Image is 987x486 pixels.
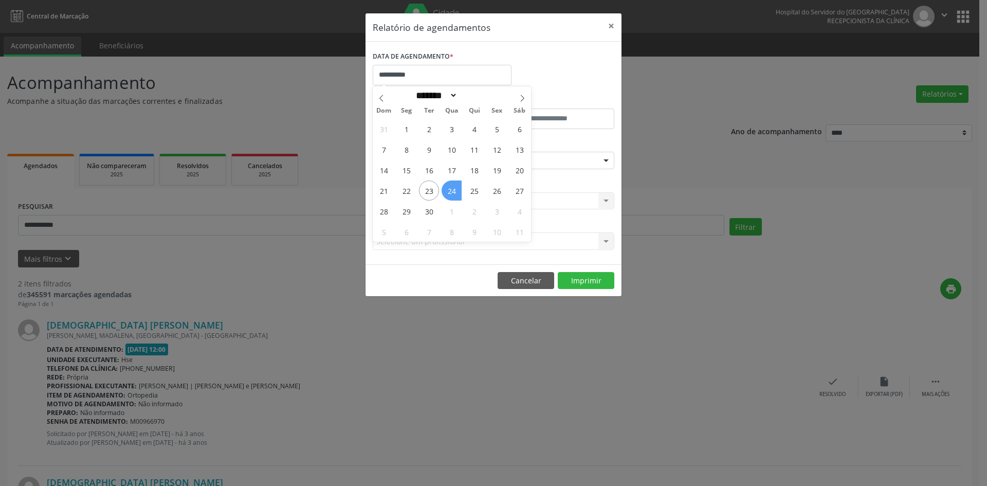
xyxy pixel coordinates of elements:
span: Outubro 10, 2025 [487,222,507,242]
button: Cancelar [498,272,554,290]
label: ATÉ [496,93,614,109]
span: Outubro 7, 2025 [419,222,439,242]
span: Setembro 22, 2025 [396,181,416,201]
input: Year [458,90,491,101]
span: Setembro 24, 2025 [442,181,462,201]
span: Setembro 14, 2025 [374,160,394,180]
span: Setembro 4, 2025 [464,119,484,139]
span: Sex [486,107,508,114]
span: Outubro 11, 2025 [509,222,529,242]
span: Setembro 15, 2025 [396,160,416,180]
span: Outubro 9, 2025 [464,222,484,242]
span: Outubro 4, 2025 [509,201,529,221]
span: Setembro 12, 2025 [487,139,507,159]
button: Close [601,13,622,39]
span: Setembro 19, 2025 [487,160,507,180]
span: Setembro 8, 2025 [396,139,416,159]
span: Setembro 16, 2025 [419,160,439,180]
span: Outubro 1, 2025 [442,201,462,221]
span: Ter [418,107,441,114]
span: Sáb [508,107,531,114]
span: Setembro 26, 2025 [487,181,507,201]
span: Outubro 5, 2025 [374,222,394,242]
span: Setembro 28, 2025 [374,201,394,221]
span: Setembro 5, 2025 [487,119,507,139]
span: Setembro 21, 2025 [374,181,394,201]
label: DATA DE AGENDAMENTO [373,49,453,65]
span: Setembro 10, 2025 [442,139,462,159]
span: Setembro 7, 2025 [374,139,394,159]
span: Setembro 9, 2025 [419,139,439,159]
span: Setembro 18, 2025 [464,160,484,180]
span: Dom [373,107,395,114]
h5: Relatório de agendamentos [373,21,490,34]
span: Setembro 1, 2025 [396,119,416,139]
span: Setembro 27, 2025 [509,181,529,201]
span: Setembro 6, 2025 [509,119,529,139]
span: Setembro 11, 2025 [464,139,484,159]
span: Setembro 13, 2025 [509,139,529,159]
span: Setembro 23, 2025 [419,181,439,201]
span: Agosto 31, 2025 [374,119,394,139]
span: Outubro 8, 2025 [442,222,462,242]
span: Qui [463,107,486,114]
span: Setembro 30, 2025 [419,201,439,221]
button: Imprimir [558,272,614,290]
span: Qua [441,107,463,114]
span: Setembro 20, 2025 [509,160,529,180]
span: Setembro 25, 2025 [464,181,484,201]
span: Setembro 17, 2025 [442,160,462,180]
select: Month [412,90,458,101]
span: Outubro 6, 2025 [396,222,416,242]
span: Setembro 29, 2025 [396,201,416,221]
span: Setembro 3, 2025 [442,119,462,139]
span: Seg [395,107,418,114]
span: Outubro 2, 2025 [464,201,484,221]
span: Setembro 2, 2025 [419,119,439,139]
span: Outubro 3, 2025 [487,201,507,221]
